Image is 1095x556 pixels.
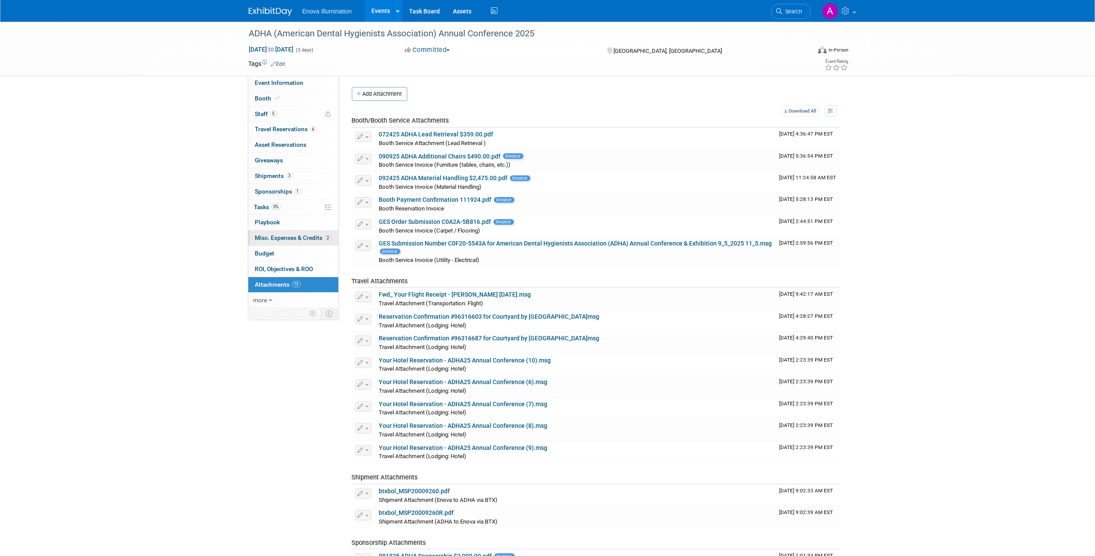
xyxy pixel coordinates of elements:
[379,518,498,525] span: Shipment Attachment (ADHA to Enova via BTX)
[780,196,833,202] span: Upload Timestamp
[248,107,338,122] a: Staff5
[379,131,494,138] a: 072425 ADHA Lead Retrieval $359.00.pdf
[776,310,840,332] td: Upload Timestamp
[822,3,838,19] img: Abby Nelson
[510,175,530,181] span: Invoice
[379,322,467,329] span: Travel Attachment (Lodging: Hotel)
[255,219,280,226] span: Playbook
[379,378,548,385] a: Your Hotel Reservation - ADHA25 Annual Conference (6).msg
[780,313,833,319] span: Upload Timestamp
[255,172,293,179] span: Shipments
[776,375,840,397] td: Upload Timestamp
[379,205,445,212] span: Booth Reservation Invoice
[255,250,275,257] span: Budget
[255,157,283,164] span: Giveaways
[271,61,286,67] a: Edit
[379,453,467,459] span: Travel Attachment (Lodging: Hotel)
[254,204,281,210] span: Tasks
[379,313,600,320] a: Reservation Confirmation #96316603 for Courtyard by [GEOGRAPHIC_DATA]msg
[248,168,338,184] a: Shipments3
[255,141,307,148] span: Asset Reservations
[248,262,338,277] a: ROI, Objectives & ROO
[780,444,833,450] span: Upload Timestamp
[302,8,352,15] span: Enova Illumination
[776,237,840,266] td: Upload Timestamp
[352,277,408,285] span: Travel Attachments
[379,422,548,429] a: Your Hotel Reservation - ADHA25 Annual Conference (8).msg
[780,401,833,407] span: Upload Timestamp
[780,357,833,363] span: Upload Timestamp
[255,126,317,133] span: Travel Reservations
[255,95,282,102] span: Booth
[760,45,849,58] div: Event Format
[776,150,840,171] td: Upload Timestamp
[780,422,833,428] span: Upload Timestamp
[780,218,833,224] span: Upload Timestamp
[379,291,531,298] a: Fwd_ Your Flight Receipt - [PERSON_NAME] [DATE].msg
[379,184,482,190] span: Booth Service Invoice (Material Handling)
[780,153,833,159] span: Upload Timestamp
[782,105,819,117] a: Download All
[248,200,338,215] a: Tasks0%
[614,48,722,54] span: [GEOGRAPHIC_DATA], [GEOGRAPHIC_DATA]
[379,357,551,364] a: Your Hotel Reservation - ADHA25 Annual Conference (10).msg
[379,388,467,394] span: Travel Attachment (Lodging: Hotel)
[255,281,301,288] span: Attachments
[248,293,338,308] a: more
[379,240,772,247] a: GES Submission Number C0F20-5543A for American Dental Hygienists Association (ADHA) Annual Confer...
[352,473,418,481] span: Shipment Attachments
[248,75,338,91] a: Event Information
[296,47,314,53] span: (3 days)
[272,204,281,210] span: 0%
[310,126,317,133] span: 6
[255,188,301,195] span: Sponsorships
[248,153,338,168] a: Giveaways
[780,240,833,246] span: Upload Timestamp
[780,175,836,181] span: Upload Timestamp
[248,122,338,137] a: Travel Reservations6
[352,87,407,101] button: Add Attachment
[402,45,453,55] button: Committed
[379,431,467,438] span: Travel Attachment (Lodging: Hotel)
[780,378,833,385] span: Upload Timestamp
[248,246,338,261] a: Budget
[771,4,811,19] a: Search
[255,234,331,241] span: Misc. Expenses & Credits
[248,137,338,152] a: Asset Reservations
[776,441,840,463] td: Upload Timestamp
[325,235,331,241] span: 2
[780,488,833,494] span: Upload Timestamp
[249,45,294,53] span: [DATE] [DATE]
[776,215,840,237] td: Upload Timestamp
[380,249,400,254] span: Invoice
[253,297,267,304] span: more
[780,131,833,137] span: Upload Timestamp
[321,308,338,319] td: Toggle Event Tabs
[379,509,454,516] a: btxbol_MSP20009260R.pdf
[379,162,511,168] span: Booth Service Invoice (Furniture (tables, chairs, etc.))
[249,7,292,16] img: ExhibitDay
[818,46,827,53] img: Format-Inperson.png
[248,91,338,106] a: Booth
[379,344,467,350] span: Travel Attachment (Lodging: Hotel)
[379,497,498,503] span: Shipment Attachment (Enova to ADHA via BTX)
[248,230,338,246] a: Misc. Expenses & Credits2
[270,110,277,117] span: 5
[352,116,449,124] span: Booth/Booth Service Attachments
[292,281,301,288] span: 19
[276,96,280,100] i: Booth reservation complete
[379,444,548,451] a: Your Hotel Reservation - ADHA25 Annual Conference (9).msg
[249,59,286,68] td: Tags
[325,110,331,118] span: Potential Scheduling Conflict -- at least one attendee is tagged in another overlapping event.
[780,335,833,341] span: Upload Timestamp
[828,47,848,53] div: In-Person
[776,419,840,441] td: Upload Timestamp
[379,218,491,225] a: GES Order Submission C0A2A-5B816.pdf
[267,46,276,53] span: to
[306,308,321,319] td: Personalize Event Tab Strip
[255,265,313,272] span: ROI, Objectives & ROO
[776,171,840,193] td: Upload Timestamp
[379,175,508,181] a: 092425 ADHA Material Handling $2,475.00.pdf
[776,332,840,353] td: Upload Timestamp
[494,197,514,203] span: Invoice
